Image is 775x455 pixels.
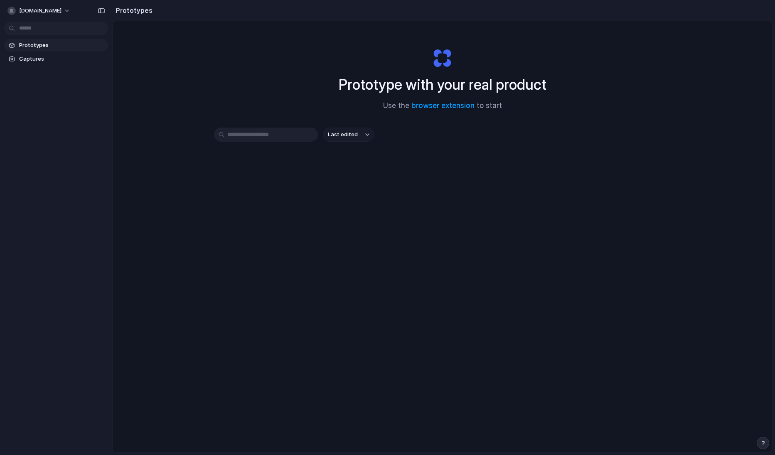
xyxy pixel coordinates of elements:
[383,101,502,111] span: Use the to start
[328,130,358,139] span: Last edited
[339,74,546,96] h1: Prototype with your real product
[4,39,108,52] a: Prototypes
[19,41,105,49] span: Prototypes
[4,4,74,17] button: [DOMAIN_NAME]
[112,5,153,15] h2: Prototypes
[323,128,374,142] button: Last edited
[19,55,105,63] span: Captures
[19,7,62,15] span: [DOMAIN_NAME]
[4,53,108,65] a: Captures
[411,101,475,110] a: browser extension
